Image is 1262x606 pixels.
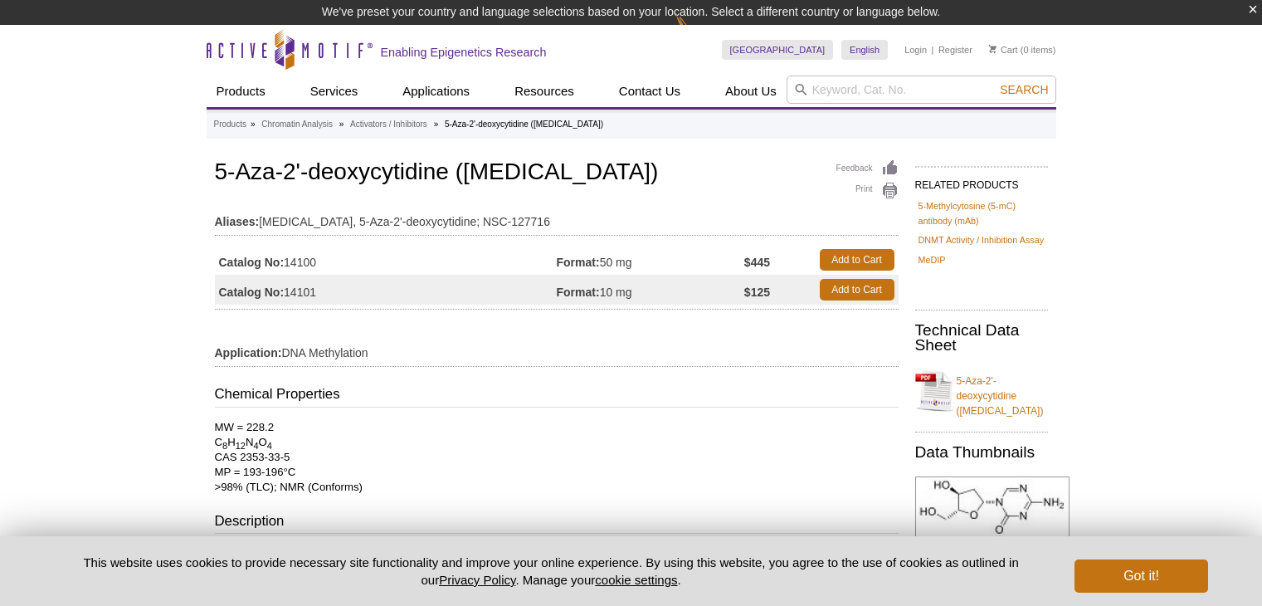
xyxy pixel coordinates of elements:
[557,285,600,300] strong: Format:
[915,364,1048,418] a: 5-Aza-2'-deoxycytidine ([MEDICAL_DATA])
[1074,560,1207,593] button: Got it!
[392,76,480,107] a: Applications
[675,12,719,51] img: Change Here
[215,214,260,229] strong: Aliases:
[445,120,603,129] li: 5-Aza-2'-deoxycytidine ([MEDICAL_DATA])
[836,182,899,200] a: Print
[918,198,1045,228] a: 5-Methylcytosine (5-mC) antibody (mAb)
[222,441,227,451] sub: 8
[215,159,899,188] h1: 5-Aza-2'-deoxycytidine ([MEDICAL_DATA])
[995,82,1053,97] button: Search
[439,573,515,587] a: Privacy Policy
[715,76,787,107] a: About Us
[300,76,368,107] a: Services
[989,40,1056,60] li: (0 items)
[215,275,557,305] td: 14101
[339,120,344,129] li: »
[915,323,1048,353] h2: Technical Data Sheet
[938,44,972,56] a: Register
[820,279,894,301] a: Add to Cart
[744,255,770,270] strong: $445
[215,204,899,231] td: [MEDICAL_DATA], 5-Aza-2'-deoxycytidine; NSC-127716
[251,120,256,129] li: »
[595,573,677,587] button: cookie settings
[350,117,427,132] a: Activators / Inhibitors
[55,554,1048,589] p: This website uses cookies to provide necessary site functionality and improve your online experie...
[504,76,584,107] a: Resources
[434,120,439,129] li: »
[253,441,258,451] sub: 4
[918,252,946,267] a: MeDIP
[557,245,744,275] td: 50 mg
[381,45,547,60] h2: Enabling Epigenetics Research
[722,40,834,60] a: [GEOGRAPHIC_DATA]
[904,44,927,56] a: Login
[267,441,272,451] sub: 4
[236,441,246,451] sub: 12
[1000,83,1048,96] span: Search
[207,76,275,107] a: Products
[219,255,285,270] strong: Catalog No:
[215,245,557,275] td: 14100
[215,511,899,535] h3: Description
[215,345,282,360] strong: Application:
[557,255,600,270] strong: Format:
[989,44,1018,56] a: Cart
[915,476,1070,540] img: Chemical structure of 5-Aza-2’-deoxycytidine (Decitabine).
[215,335,899,362] td: DNA Methylation
[841,40,888,60] a: English
[918,232,1045,247] a: DNMT Activity / Inhibition Assay
[836,159,899,178] a: Feedback
[219,285,285,300] strong: Catalog No:
[820,249,894,271] a: Add to Cart
[557,275,744,305] td: 10 mg
[215,384,899,408] h3: Chemical Properties
[989,45,996,53] img: Your Cart
[214,117,246,132] a: Products
[932,40,934,60] li: |
[744,285,770,300] strong: $125
[261,117,333,132] a: Chromatin Analysis
[915,445,1048,460] h2: Data Thumbnails
[787,76,1056,104] input: Keyword, Cat. No.
[915,166,1048,196] h2: RELATED PRODUCTS
[609,76,690,107] a: Contact Us
[215,420,899,495] p: MW = 228.2 C H N O CAS 2353-33-5 MP = 193-196°C >98% (TLC); NMR (Conforms)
